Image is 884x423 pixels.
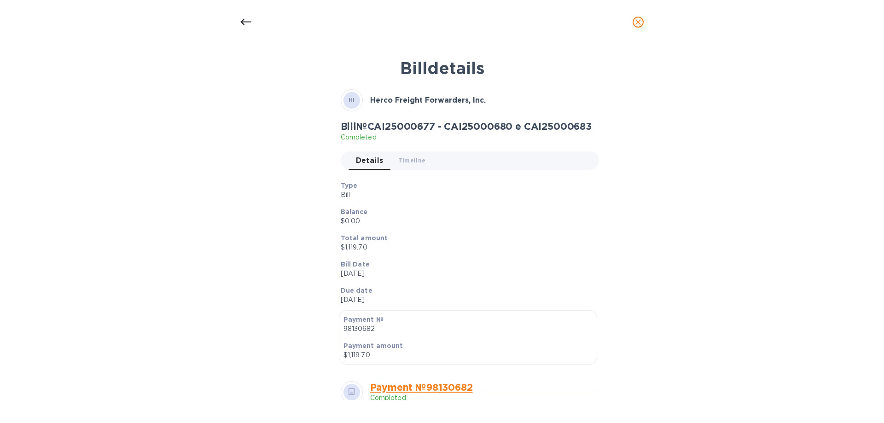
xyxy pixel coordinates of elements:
b: Balance [341,208,368,215]
p: [DATE] [341,295,592,305]
a: Payment № 98130682 [370,382,473,393]
h2: Bill № CAI25000677 - CAI25000680 e CAI25000683 [341,121,592,132]
p: Completed [341,133,592,142]
span: Timeline [398,156,426,165]
b: HI [349,97,355,104]
b: Type [341,182,358,189]
p: 98130682 [343,324,593,334]
b: Total amount [341,234,388,242]
p: Bill [341,190,592,200]
b: Bill Date [341,261,370,268]
b: Payment amount [343,342,403,349]
b: Payment № [343,316,384,323]
p: $1,119.70 [341,243,592,252]
b: Herco Freight Forwarders, Inc. [370,96,486,104]
b: Bill details [400,58,484,78]
p: [DATE] [341,269,592,278]
p: Completed [370,393,473,403]
button: close [627,11,649,33]
span: Details [356,154,384,167]
p: $1,119.70 [343,350,593,360]
b: Due date [341,287,372,294]
p: $0.00 [341,216,592,226]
